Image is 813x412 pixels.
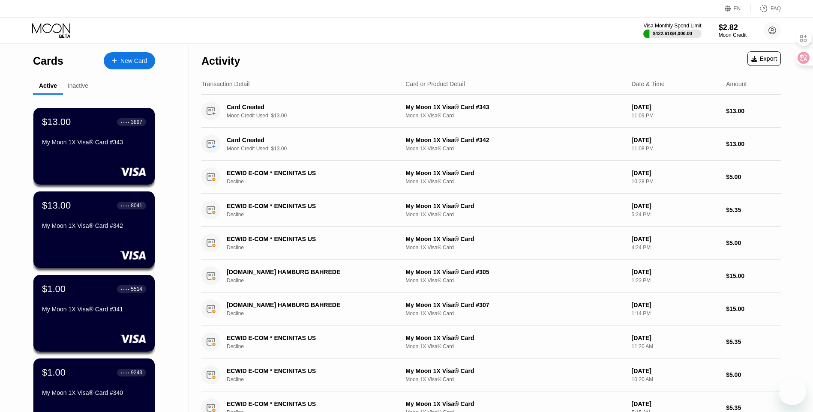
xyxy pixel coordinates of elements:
div: $1.00● ● ● ●5514My Moon 1X Visa® Card #341 [33,275,155,352]
div: Moon 1X Visa® Card [405,343,624,349]
div: Decline [227,310,404,316]
div: Decline [227,212,404,218]
div: My Moon 1X Visa® Card [405,203,624,209]
div: Decline [227,245,404,251]
div: 11:09 PM [632,113,720,119]
div: $2.82Moon Credit [719,23,747,38]
div: Card CreatedMoon Credit Used: $13.00My Moon 1X Visa® Card #343Moon 1X Visa® Card[DATE]11:09 PM$13.00 [201,95,781,128]
div: Moon 1X Visa® Card [405,310,624,316]
div: $1.00 [42,367,66,378]
div: $15.00 [726,305,781,312]
div: ● ● ● ● [121,288,129,290]
div: Card CreatedMoon Credit Used: $13.00My Moon 1X Visa® Card #342Moon 1X Visa® Card[DATE]11:08 PM$13.00 [201,128,781,161]
div: $15.00 [726,272,781,279]
div: $422.61 / $4,000.00 [653,31,692,36]
div: [DOMAIN_NAME] HAMBURG BAHREDEDeclineMy Moon 1X Visa® Card #305Moon 1X Visa® Card[DATE]1:23 PM$15.00 [201,260,781,293]
div: Amount [726,81,747,87]
div: My Moon 1X Visa® Card #340 [42,389,146,396]
div: Moon 1X Visa® Card [405,212,624,218]
div: Moon 1X Visa® Card [405,179,624,185]
div: My Moon 1X Visa® Card [405,334,624,341]
div: ● ● ● ● [121,371,129,374]
div: Visa Monthly Spend Limit$422.61/$4,000.00 [643,23,701,38]
div: 10:20 AM [632,376,720,382]
div: My Moon 1X Visa® Card #307 [405,302,624,308]
div: ECWID E-COM * ENCINITAS US [227,203,392,209]
div: 1:23 PM [632,278,720,284]
div: ECWID E-COM * ENCINITAS US [227,170,392,176]
div: Moon 1X Visa® Card [405,376,624,382]
div: $5.00 [726,239,781,246]
div: 8041 [131,203,142,209]
div: ● ● ● ● [121,204,129,207]
div: Date & Time [632,81,665,87]
div: 3897 [131,119,142,125]
div: 10:28 PM [632,179,720,185]
div: My Moon 1X Visa® Card [405,170,624,176]
div: My Moon 1X Visa® Card #343 [42,139,146,146]
div: 5514 [131,286,142,292]
div: ECWID E-COM * ENCINITAS USDeclineMy Moon 1X Visa® CardMoon 1X Visa® Card[DATE]11:20 AM$5.35 [201,325,781,358]
div: [DOMAIN_NAME] HAMBURG BAHREDE [227,302,392,308]
div: [DATE] [632,367,720,374]
div: ECWID E-COM * ENCINITAS US [227,334,392,341]
div: My Moon 1X Visa® Card #342 [42,222,146,229]
div: New Card [104,52,155,69]
div: Moon Credit Used: $13.00 [227,146,404,152]
div: Moon 1X Visa® Card [405,146,624,152]
div: Activity [201,55,240,67]
div: $5.35 [726,404,781,411]
div: [DATE] [632,334,720,341]
div: ECWID E-COM * ENCINITAS US [227,367,392,374]
div: Transaction Detail [201,81,249,87]
div: ECWID E-COM * ENCINITAS USDeclineMy Moon 1X Visa® CardMoon 1X Visa® Card[DATE]10:20 AM$5.00 [201,358,781,391]
div: My Moon 1X Visa® Card [405,236,624,242]
div: ECWID E-COM * ENCINITAS US [227,236,392,242]
div: $13.00 [726,140,781,147]
div: $5.35 [726,206,781,213]
div: [DATE] [632,104,720,110]
div: FAQ [771,6,781,12]
div: Inactive [68,82,88,89]
div: ECWID E-COM * ENCINITAS USDeclineMy Moon 1X Visa® CardMoon 1X Visa® Card[DATE]5:24 PM$5.35 [201,194,781,227]
div: $5.00 [726,173,781,180]
div: EN [725,4,751,13]
div: [DATE] [632,170,720,176]
div: Card or Product Detail [405,81,465,87]
div: [DATE] [632,236,720,242]
div: Moon Credit [719,32,747,38]
div: Moon 1X Visa® Card [405,245,624,251]
div: Decline [227,179,404,185]
div: My Moon 1X Visa® Card [405,367,624,374]
div: Moon 1X Visa® Card [405,278,624,284]
div: $1.00 [42,284,66,295]
div: [DOMAIN_NAME] HAMBURG BAHREDEDeclineMy Moon 1X Visa® Card #307Moon 1X Visa® Card[DATE]1:14 PM$15.00 [201,293,781,325]
div: Export [747,51,781,66]
div: 4:24 PM [632,245,720,251]
div: 11:20 AM [632,343,720,349]
div: Card Created [227,104,392,110]
div: $5.35 [726,338,781,345]
iframe: 启动消息传送窗口的按钮 [779,378,806,405]
div: $13.00● ● ● ●3897My Moon 1X Visa® Card #343 [33,108,155,185]
div: $13.00 [726,107,781,114]
div: EN [734,6,741,12]
div: [DOMAIN_NAME] HAMBURG BAHREDE [227,269,392,275]
div: Visa Monthly Spend Limit [643,23,701,29]
div: Decline [227,278,404,284]
div: ECWID E-COM * ENCINITAS US [227,400,392,407]
div: Active [39,82,57,89]
div: ECWID E-COM * ENCINITAS USDeclineMy Moon 1X Visa® CardMoon 1X Visa® Card[DATE]10:28 PM$5.00 [201,161,781,194]
div: $13.00 [42,200,71,211]
div: [DATE] [632,203,720,209]
div: $13.00● ● ● ●8041My Moon 1X Visa® Card #342 [33,191,155,268]
div: 5:24 PM [632,212,720,218]
div: Decline [227,343,404,349]
div: FAQ [751,4,781,13]
div: My Moon 1X Visa® Card #343 [405,104,624,110]
div: 9243 [131,370,142,376]
div: Export [751,55,777,62]
div: [DATE] [632,400,720,407]
div: Decline [227,376,404,382]
div: ● ● ● ● [121,121,129,123]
